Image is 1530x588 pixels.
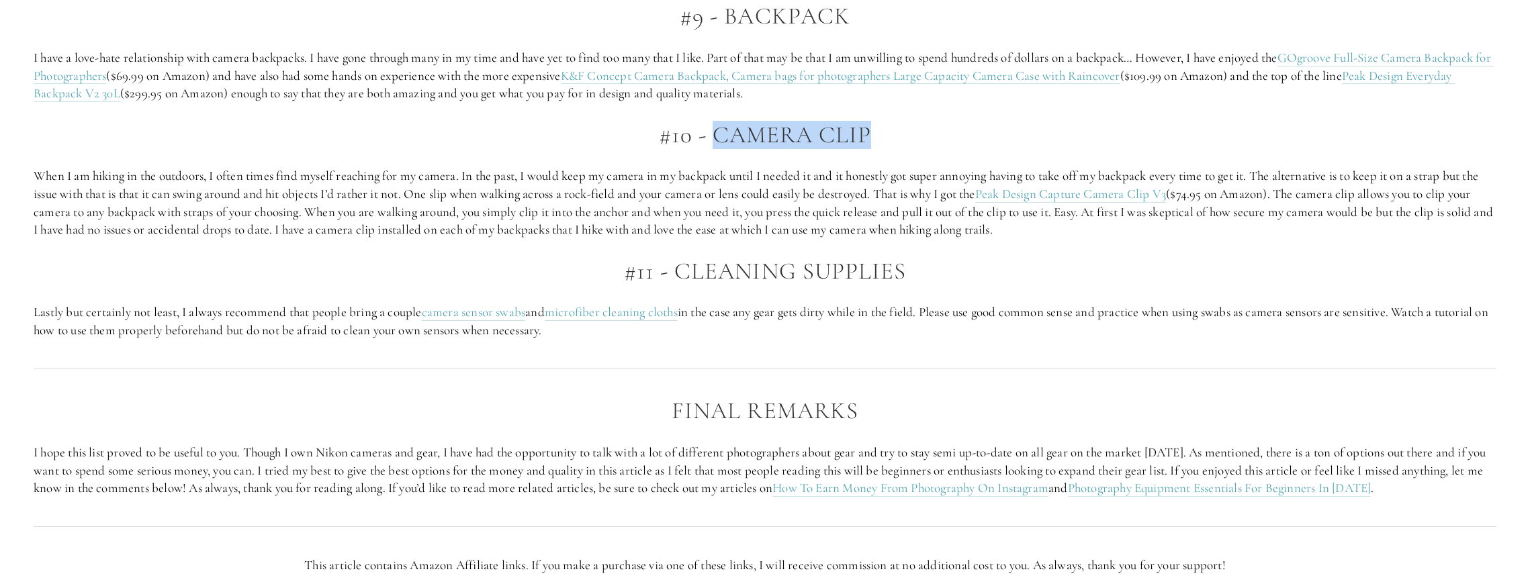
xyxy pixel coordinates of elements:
h2: #10 - Camera clip [34,122,1496,148]
p: When I am hiking in the outdoors, I often times find myself reaching for my camera. In the past, ... [34,167,1496,238]
a: How To Earn Money From Photography On Instagram [772,480,1048,497]
a: camera sensor swabs [422,304,526,321]
h2: #9 - Backpack [34,3,1496,30]
a: Photography Equipment Essentials For Beginners In [DATE] [1068,480,1371,497]
a: Peak Design Everyday Backpack V2 30L [34,68,1455,103]
a: Peak Design Capture Camera Clip V3 [975,186,1166,203]
h2: Final Remarks [34,398,1496,424]
p: This article contains Amazon Affiliate links. If you make a purchase via one of these links, I wi... [34,556,1496,575]
p: Lastly but certainly not least, I always recommend that people bring a couple and in the case any... [34,303,1496,339]
h2: #11 - Cleaning Supplies [34,258,1496,285]
a: microfiber cleaning cloths [545,304,678,321]
p: I hope this list proved to be useful to you. Though I own Nikon cameras and gear, I have had the ... [34,444,1496,497]
a: K&F Concept Camera Backpack, Camera bags for photographers Large Capacity Camera Case with Raincover [561,68,1120,85]
p: I have a love-hate relationship with camera backpacks. I have gone through many in my time and ha... [34,49,1496,103]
